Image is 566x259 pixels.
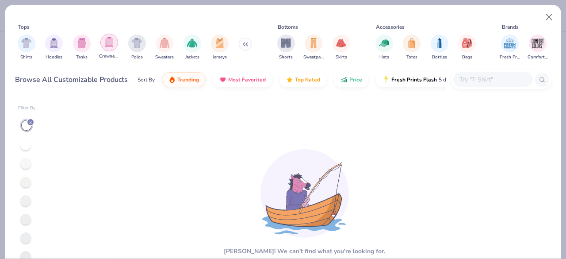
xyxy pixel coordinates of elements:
[168,76,176,83] img: trending.gif
[15,74,128,85] div: Browse All Customizable Products
[279,72,327,87] button: Top Rated
[375,35,393,61] button: filter button
[128,35,146,61] div: filter for Polos
[286,76,293,83] img: TopRated.gif
[379,38,389,48] img: Hats Image
[431,35,448,61] div: filter for Bottles
[155,35,174,61] div: filter for Sweaters
[277,35,295,61] button: filter button
[20,54,32,61] span: Shirts
[459,74,527,85] input: Try "T-Shirt"
[431,35,448,61] button: filter button
[278,23,298,31] div: Bottoms
[18,105,36,112] div: Filter By
[224,247,385,256] div: [PERSON_NAME]! We can't find what you're looking for.
[309,38,318,48] img: Sweatpants Image
[382,76,390,83] img: flash.gif
[18,35,35,61] button: filter button
[211,35,229,61] button: filter button
[215,38,225,48] img: Jerseys Image
[219,76,226,83] img: most_fav.gif
[73,35,91,61] button: filter button
[406,54,417,61] span: Totes
[403,35,421,61] div: filter for Totes
[213,72,272,87] button: Most Favorited
[462,54,472,61] span: Bags
[391,76,437,83] span: Fresh Prints Flash
[131,54,143,61] span: Polos
[528,54,548,61] span: Comfort Colors
[160,38,170,48] img: Sweaters Image
[184,35,201,61] div: filter for Jackets
[77,38,87,48] img: Tanks Image
[76,54,88,61] span: Tanks
[439,75,471,85] span: 5 day delivery
[528,35,548,61] div: filter for Comfort Colors
[177,76,199,83] span: Trending
[435,38,444,48] img: Bottles Image
[376,23,405,31] div: Accessories
[303,35,324,61] div: filter for Sweatpants
[281,38,291,48] img: Shorts Image
[500,54,520,61] span: Fresh Prints
[502,23,519,31] div: Brands
[21,38,31,48] img: Shirts Image
[303,35,324,61] button: filter button
[155,54,174,61] span: Sweaters
[73,35,91,61] div: filter for Tanks
[541,9,558,26] button: Close
[138,76,155,84] div: Sort By
[18,35,35,61] div: filter for Shirts
[45,35,63,61] button: filter button
[376,72,478,87] button: Fresh Prints Flash5 day delivery
[458,35,476,61] div: filter for Bags
[99,35,119,61] button: filter button
[503,37,516,50] img: Fresh Prints Image
[162,72,206,87] button: Trending
[228,76,266,83] span: Most Favorited
[213,54,227,61] span: Jerseys
[336,38,346,48] img: Skirts Image
[49,38,59,48] img: Hoodies Image
[334,72,369,87] button: Price
[132,38,142,48] img: Polos Image
[432,54,447,61] span: Bottles
[407,38,417,48] img: Totes Image
[99,34,119,60] div: filter for Crewnecks
[403,35,421,61] button: filter button
[211,35,229,61] div: filter for Jerseys
[528,35,548,61] button: filter button
[184,35,201,61] button: filter button
[336,54,347,61] span: Skirts
[531,37,544,50] img: Comfort Colors Image
[185,54,199,61] span: Jackets
[99,53,119,60] span: Crewnecks
[104,37,114,47] img: Crewnecks Image
[260,149,349,238] img: Loading...
[187,38,197,48] img: Jackets Image
[279,54,293,61] span: Shorts
[379,54,389,61] span: Hats
[46,54,62,61] span: Hoodies
[333,35,350,61] div: filter for Skirts
[128,35,146,61] button: filter button
[333,35,350,61] button: filter button
[18,23,30,31] div: Tops
[375,35,393,61] div: filter for Hats
[500,35,520,61] button: filter button
[45,35,63,61] div: filter for Hoodies
[349,76,362,83] span: Price
[500,35,520,61] div: filter for Fresh Prints
[155,35,174,61] button: filter button
[458,35,476,61] button: filter button
[462,38,472,48] img: Bags Image
[295,76,320,83] span: Top Rated
[303,54,324,61] span: Sweatpants
[277,35,295,61] div: filter for Shorts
